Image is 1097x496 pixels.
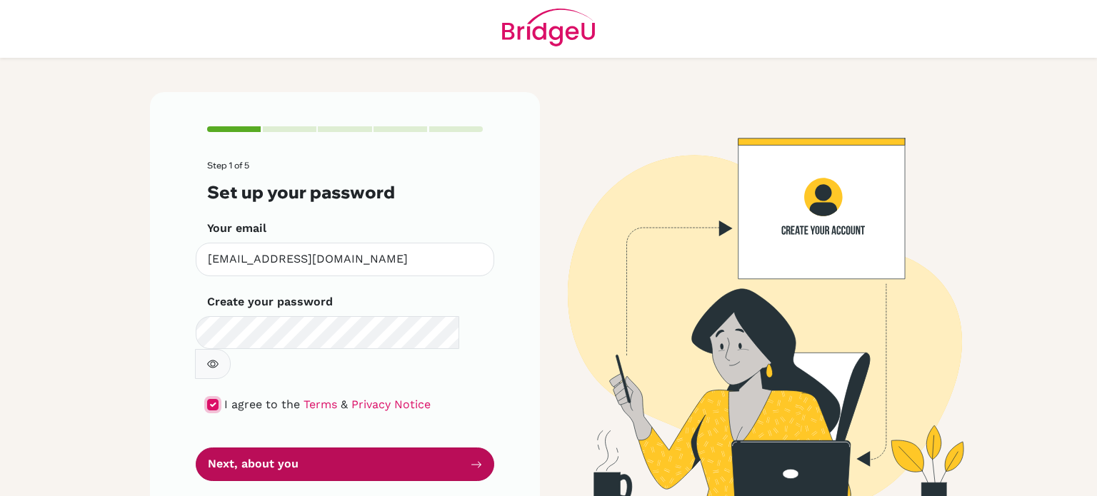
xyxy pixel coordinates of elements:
[207,160,249,171] span: Step 1 of 5
[351,398,431,411] a: Privacy Notice
[196,243,494,276] input: Insert your email*
[207,293,333,310] label: Create your password
[196,447,494,481] button: Next, about you
[304,398,337,411] a: Terms
[207,220,266,237] label: Your email
[224,398,300,411] span: I agree to the
[207,182,483,203] h3: Set up your password
[341,398,348,411] span: &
